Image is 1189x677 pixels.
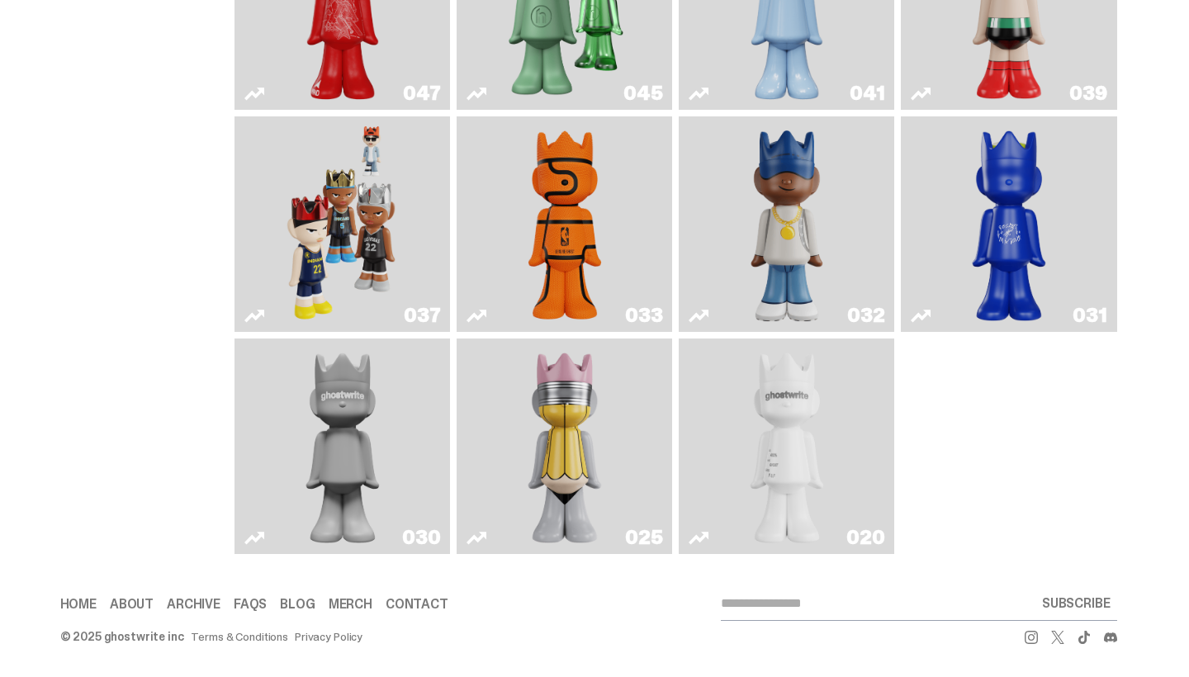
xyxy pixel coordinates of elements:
img: No. 2 Pencil [508,345,622,547]
img: Swingman [730,123,844,325]
img: One [286,345,400,547]
img: ghost [730,345,844,547]
a: Swingman [689,123,884,325]
a: One [244,345,440,547]
div: 031 [1073,305,1106,325]
a: Contact [386,598,448,611]
div: 045 [623,83,662,103]
a: Privacy Policy [295,631,362,642]
a: ghost [689,345,884,547]
a: FAQs [234,598,267,611]
div: 025 [625,528,662,547]
a: Latte [911,123,1106,325]
div: 037 [404,305,440,325]
a: Home [60,598,97,611]
a: Game Ball [467,123,662,325]
a: About [110,598,154,611]
div: 020 [846,528,884,547]
a: Blog [280,598,315,611]
div: 047 [403,83,440,103]
div: 032 [847,305,884,325]
img: Game Ball [521,123,609,325]
div: © 2025 ghostwrite inc [60,631,184,642]
div: 039 [1069,83,1106,103]
a: No. 2 Pencil [467,345,662,547]
div: 033 [625,305,662,325]
a: Game Face (2024) [244,123,440,325]
img: Latte [952,123,1066,325]
div: 041 [850,83,884,103]
a: Archive [167,598,220,611]
button: SUBSCRIBE [1035,587,1117,620]
a: Merch [329,598,372,611]
a: Terms & Conditions [191,631,288,642]
img: Game Face (2024) [286,123,400,325]
div: 030 [402,528,440,547]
